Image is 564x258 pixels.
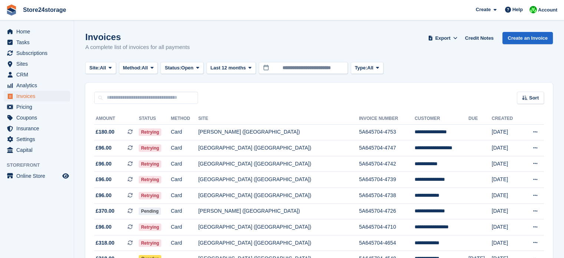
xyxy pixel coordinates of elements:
a: menu [4,171,70,181]
td: 5A645704-4753 [359,124,415,140]
span: Create [476,6,491,13]
th: Invoice Number [359,113,415,125]
td: 5A645704-4742 [359,156,415,172]
a: menu [4,134,70,144]
td: [DATE] [492,140,522,156]
th: Status [139,113,171,125]
span: Pricing [16,102,61,112]
td: [DATE] [492,172,522,188]
th: Created [492,113,522,125]
td: Card [171,188,198,204]
td: [PERSON_NAME] ([GEOGRAPHIC_DATA]) [198,203,359,219]
span: Subscriptions [16,48,61,58]
span: All [367,64,373,72]
td: Card [171,172,198,188]
td: [GEOGRAPHIC_DATA] ([GEOGRAPHIC_DATA]) [198,188,359,204]
td: 5A645704-4726 [359,203,415,219]
span: £180.00 [96,128,115,136]
td: [DATE] [492,203,522,219]
a: menu [4,145,70,155]
button: Last 12 months [207,62,256,74]
th: Customer [415,113,468,125]
td: [PERSON_NAME] ([GEOGRAPHIC_DATA]) [198,124,359,140]
td: [DATE] [492,156,522,172]
span: Export [435,35,451,42]
span: £96.00 [96,144,112,152]
button: Status: Open [161,62,203,74]
span: Sort [529,94,539,102]
th: Amount [94,113,139,125]
span: Invoices [16,91,61,101]
td: [GEOGRAPHIC_DATA] ([GEOGRAPHIC_DATA]) [198,140,359,156]
td: 5A645704-4654 [359,235,415,251]
a: menu [4,80,70,91]
td: Card [171,219,198,235]
td: [GEOGRAPHIC_DATA] ([GEOGRAPHIC_DATA]) [198,172,359,188]
span: Open [181,64,194,72]
span: Settings [16,134,61,144]
span: Last 12 months [211,64,246,72]
h1: Invoices [85,32,190,42]
th: Method [171,113,198,125]
td: [DATE] [492,235,522,251]
span: £96.00 [96,192,112,199]
a: Store24storage [20,4,69,16]
td: 5A645704-4710 [359,219,415,235]
a: menu [4,37,70,48]
a: menu [4,26,70,37]
a: Create an Invoice [502,32,553,44]
button: Method: All [119,62,158,74]
span: £318.00 [96,239,115,247]
span: Retrying [139,128,161,136]
a: menu [4,91,70,101]
span: Help [512,6,523,13]
span: Retrying [139,192,161,199]
span: Insurance [16,123,61,134]
span: Analytics [16,80,61,91]
td: [DATE] [492,219,522,235]
p: A complete list of invoices for all payments [85,43,190,52]
a: Preview store [61,172,70,180]
td: [GEOGRAPHIC_DATA] ([GEOGRAPHIC_DATA]) [198,235,359,251]
span: All [142,64,148,72]
button: Export [426,32,459,44]
td: Card [171,203,198,219]
span: £96.00 [96,176,112,183]
td: Card [171,156,198,172]
span: Storefront [7,161,74,169]
a: menu [4,112,70,123]
span: Site: [89,64,100,72]
a: menu [4,123,70,134]
th: Due [468,113,492,125]
span: Type: [355,64,367,72]
a: Credit Notes [462,32,497,44]
span: Retrying [139,144,161,152]
td: [DATE] [492,124,522,140]
span: £96.00 [96,160,112,168]
td: [GEOGRAPHIC_DATA] ([GEOGRAPHIC_DATA]) [198,219,359,235]
span: Home [16,26,61,37]
td: 5A645704-4738 [359,188,415,204]
td: Card [171,124,198,140]
button: Type: All [351,62,383,74]
a: menu [4,102,70,112]
span: Retrying [139,160,161,168]
span: Status: [165,64,181,72]
td: Card [171,140,198,156]
span: Retrying [139,176,161,183]
span: Pending [139,208,161,215]
span: Online Store [16,171,61,181]
td: 5A645704-4747 [359,140,415,156]
span: Coupons [16,112,61,123]
span: Tasks [16,37,61,48]
span: Method: [123,64,142,72]
span: All [100,64,106,72]
td: 5A645704-4739 [359,172,415,188]
img: stora-icon-8386f47178a22dfd0bd8f6a31ec36ba5ce8667c1dd55bd0f319d3a0aa187defe.svg [6,4,17,16]
a: menu [4,69,70,80]
th: Site [198,113,359,125]
span: £370.00 [96,207,115,215]
button: Site: All [85,62,116,74]
td: [DATE] [492,188,522,204]
span: Retrying [139,239,161,247]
